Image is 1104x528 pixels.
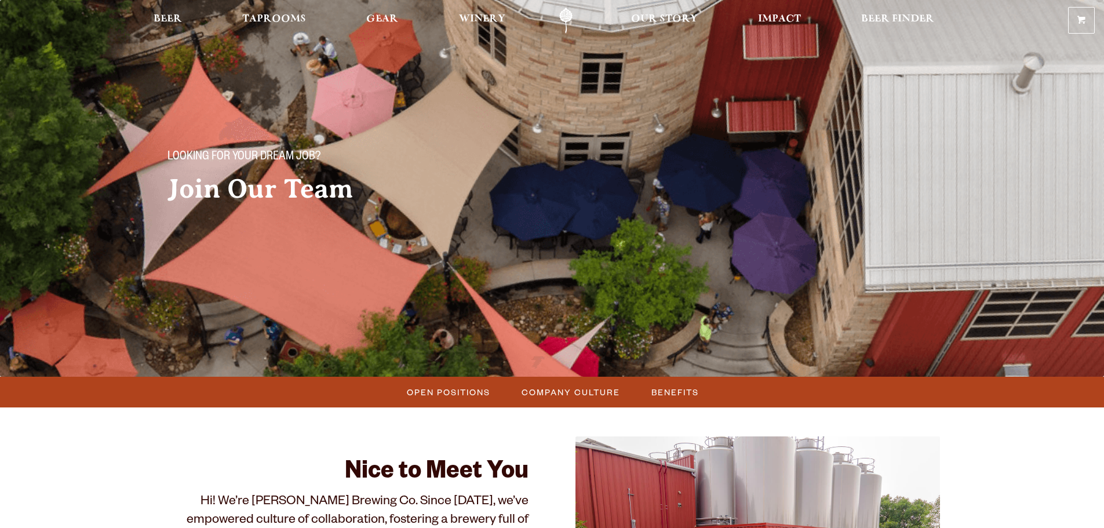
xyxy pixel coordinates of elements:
a: Company Culture [515,384,626,400]
span: Open Positions [407,384,490,400]
a: Gear [359,8,406,34]
a: Taprooms [235,8,314,34]
span: Our Story [631,14,698,24]
a: Our Story [624,8,705,34]
a: Beer [146,8,190,34]
span: Taprooms [242,14,306,24]
span: Beer Finder [861,14,934,24]
span: Winery [459,14,505,24]
h2: Join Our Team [167,174,529,203]
a: Open Positions [400,384,496,400]
a: Winery [451,8,513,34]
span: Looking for your dream job? [167,150,320,165]
a: Benefits [644,384,705,400]
a: Odell Home [544,8,588,34]
span: Gear [366,14,398,24]
span: Benefits [651,384,699,400]
h2: Nice to Meet You [164,460,529,487]
span: Beer [154,14,182,24]
a: Impact [750,8,808,34]
span: Company Culture [522,384,620,400]
span: Impact [758,14,801,24]
a: Beer Finder [854,8,942,34]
